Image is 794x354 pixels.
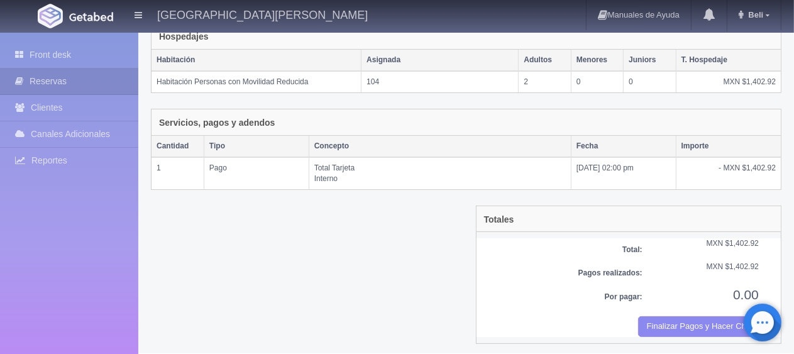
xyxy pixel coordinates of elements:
[652,262,768,272] div: MXN $1,402.92
[38,4,63,28] img: Getabed
[204,157,309,189] td: Pago
[484,215,514,224] h4: Totales
[309,136,571,157] th: Concepto
[571,136,676,157] th: Fecha
[361,50,519,71] th: Asignada
[69,12,113,21] img: Getabed
[622,245,642,254] b: Total:
[571,157,676,189] td: [DATE] 02:00 pm
[624,50,676,71] th: Juniors
[152,136,204,157] th: Cantidad
[652,238,768,249] div: MXN $1,402.92
[676,157,781,189] td: - MXN $1,402.92
[152,50,361,71] th: Habitación
[519,50,571,71] th: Adultos
[676,50,781,71] th: T. Hospedaje
[152,71,361,92] td: Habitación Personas con Movilidad Reducida
[571,71,623,92] td: 0
[676,136,781,157] th: Importe
[152,157,204,189] td: 1
[309,157,571,189] td: Total Tarjeta Interno
[204,136,309,157] th: Tipo
[624,71,676,92] td: 0
[605,292,642,301] b: Por pagar:
[361,71,519,92] td: 104
[159,32,209,41] h4: Hospedajes
[571,50,623,71] th: Menores
[652,285,768,304] div: 0.00
[578,268,642,277] b: Pagos realizados:
[159,118,275,128] h4: Servicios, pagos y adendos
[676,71,781,92] td: MXN $1,402.92
[746,10,764,19] span: Beli
[157,6,368,22] h4: [GEOGRAPHIC_DATA][PERSON_NAME]
[638,316,759,337] button: Finalizar Pagos y Hacer Checkout
[519,71,571,92] td: 2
